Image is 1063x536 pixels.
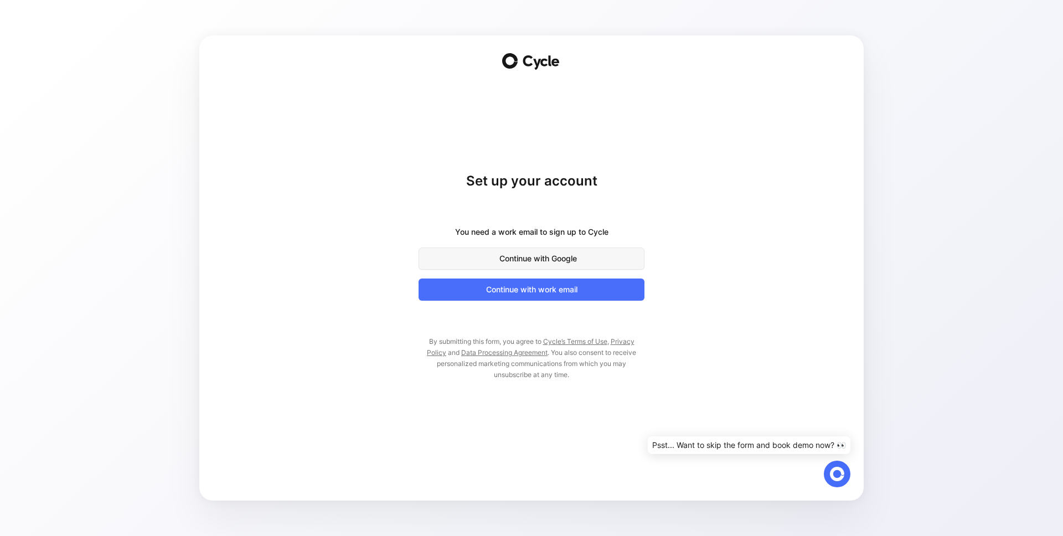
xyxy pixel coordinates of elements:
span: Continue with work email [432,283,631,296]
h1: Set up your account [419,172,644,190]
p: By submitting this form, you agree to , and . You also consent to receive personalized marketing ... [419,336,644,380]
div: Psst... Want to skip the form and book demo now? 👀 [648,436,850,454]
div: You need a work email to sign up to Cycle [455,225,608,239]
button: Continue with Google [419,248,644,270]
button: Continue with work email [419,279,644,301]
a: Data Processing Agreement [461,348,548,357]
a: Cycle’s Terms of Use [543,337,607,346]
span: Continue with Google [432,252,631,265]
